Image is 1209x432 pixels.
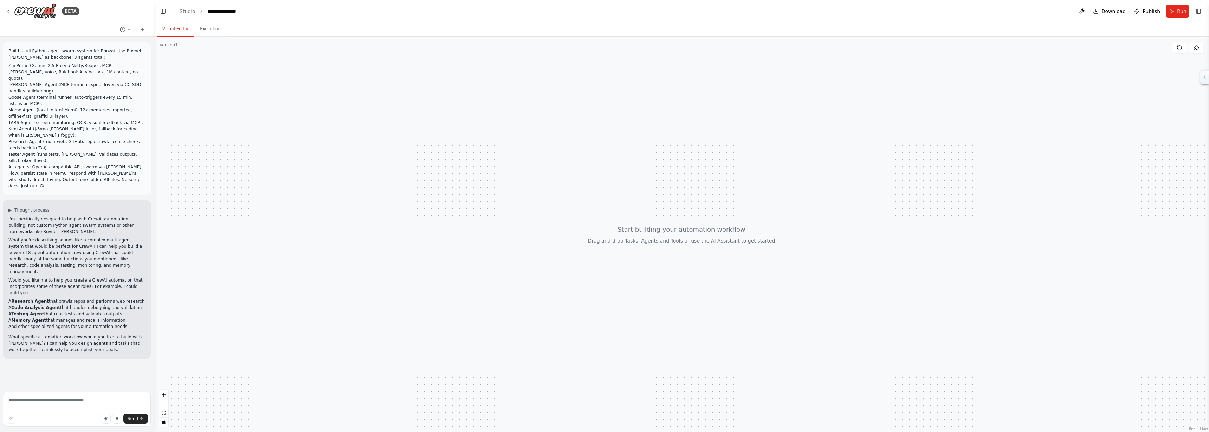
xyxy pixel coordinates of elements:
span: Send [128,416,138,421]
div: React Flow controls [159,390,168,427]
button: Download [1090,5,1129,18]
li: A that handles debugging and validation [8,304,145,311]
button: Click to speak your automation idea [112,414,122,424]
button: zoom out [159,399,168,408]
div: Version 1 [160,42,178,48]
nav: breadcrumb [180,8,242,15]
button: Start a new chat [137,25,148,34]
button: ▶Thought process [8,207,50,213]
a: React Flow attribution [1189,427,1208,431]
span: Thought process [14,207,50,213]
button: toggle interactivity [159,418,168,427]
li: TARS Agent (screen monitoring, OCR, visual feedback via MCP). [8,120,145,126]
span: ▶ [8,207,12,213]
p: Build a full Python agent swarm system for Bonzai. Use Ruvnet [PERSON_NAME] as backbone. 8 agents... [8,48,145,60]
button: Publish [1131,5,1163,18]
span: Run [1177,8,1187,15]
p: I'm specifically designed to help with CrewAI automation building, not custom Python agent swarm ... [8,216,145,235]
p: What you're describing sounds like a complex multi-agent system that would be perfect for CrewAI!... [8,237,145,275]
li: Kimi Agent ($3/mo [PERSON_NAME]-killer, fallback for coding when [PERSON_NAME]'s foggy). [8,126,145,138]
button: Send [123,414,148,424]
button: Run [1166,5,1189,18]
button: zoom in [159,390,168,399]
li: Research Agent (multi-web, GitHub, repo crawl, license check, feeds back to Zai). [8,138,145,151]
li: Goose Agent (terminal runner, auto-triggers every 15 min, listens on MCP). [8,94,145,107]
li: A that manages and recalls information [8,317,145,323]
li: A that runs tests and validates outputs [8,311,145,317]
button: Execution [194,22,226,37]
strong: Research Agent [11,299,49,304]
strong: Testing Agent [11,311,44,316]
span: Publish [1143,8,1160,15]
button: Upload files [101,414,111,424]
li: Zai Prime (Gemini 2.5 Pro via Netty/Reaper, MCP, [PERSON_NAME] voice, Rulebook AI vibe lock, 1M c... [8,63,145,82]
li: A that crawls repos and performs web research [8,298,145,304]
div: BETA [62,7,79,15]
img: Logo [14,3,56,19]
li: And other specialized agents for your automation needs [8,323,145,330]
li: Memo Agent (local fork of Mem0, 12k memories imported, offline-first, graffiti UI layer). [8,107,145,120]
button: Visual Editor [157,22,194,37]
button: Improve this prompt [6,414,15,424]
strong: Memory Agent [11,318,46,323]
li: [PERSON_NAME] Agent (MCP terminal, spec-driven via CC-SDD, handles build/debug). [8,82,145,94]
button: Show right sidebar [1194,6,1203,16]
a: Studio [180,8,195,14]
p: What specific automation workflow would you like to build with [PERSON_NAME]? I can help you desi... [8,334,145,353]
button: fit view [159,408,168,418]
strong: Code Analysis Agent [11,305,60,310]
li: Tester Agent (runs tests, [PERSON_NAME], validates outputs, kills broken flows). [8,151,145,164]
p: All agents: OpenAI-compatible API, swarm via [PERSON_NAME]-Flow, persist state in Mem0, respond w... [8,164,145,189]
p: Would you like me to help you create a CrewAI automation that incorporates some of these agent ro... [8,277,145,296]
button: Switch to previous chat [117,25,134,34]
span: Download [1101,8,1126,15]
button: Hide left sidebar [158,6,168,16]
